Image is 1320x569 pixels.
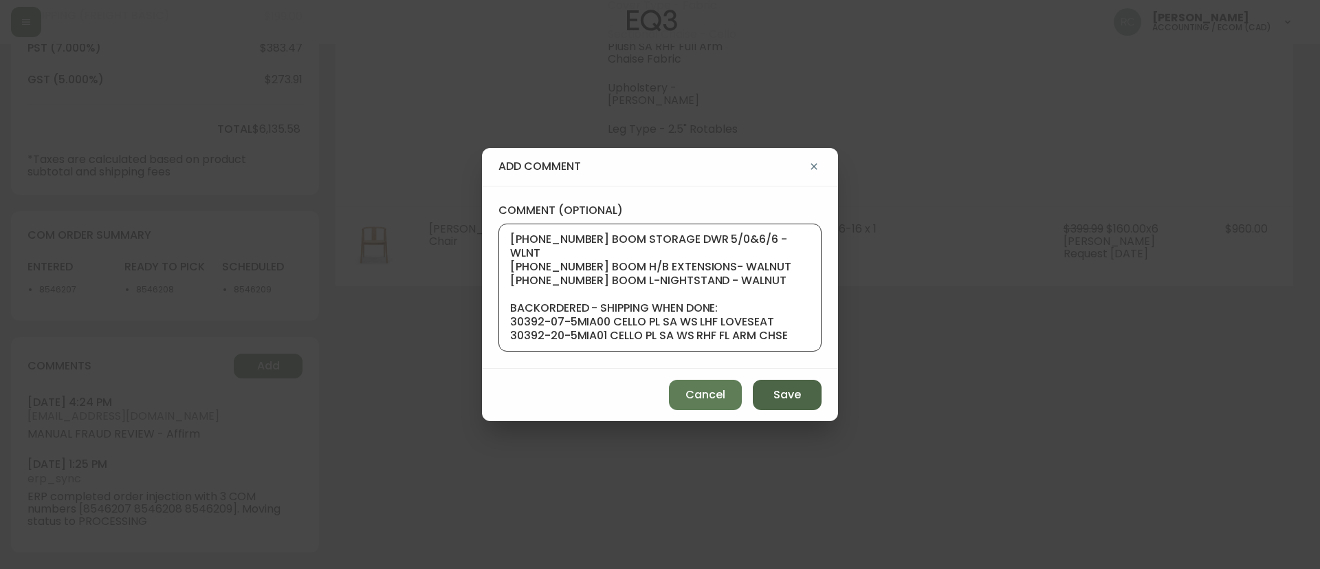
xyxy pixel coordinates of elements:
[753,380,822,410] button: Save
[498,203,822,218] label: comment (optional)
[498,159,806,174] h4: add comment
[510,233,810,343] textarea: REMOVED SUPERBATCH TO [GEOGRAPHIC_DATA] SHIPPING FIRST: [PHONE_NUMBER] WOOD SLATS 5/0 [PHONE_NUMB...
[773,387,801,402] span: Save
[669,380,742,410] button: Cancel
[685,387,725,402] span: Cancel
